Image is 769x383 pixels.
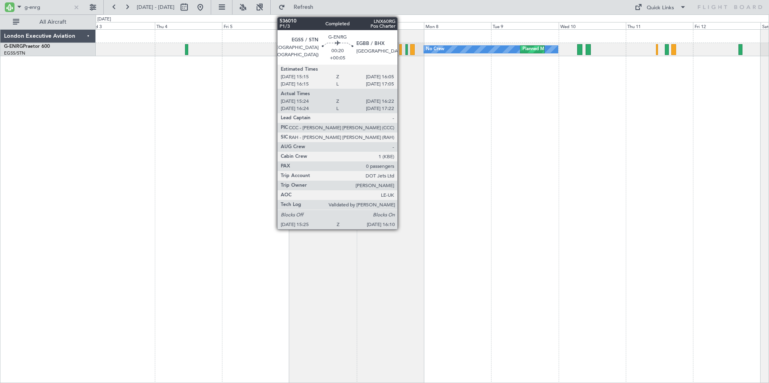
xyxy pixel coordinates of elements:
[631,1,690,14] button: Quick Links
[4,44,23,49] span: G-ENRG
[222,22,289,29] div: Fri 5
[155,22,222,29] div: Thu 4
[357,22,424,29] div: Sun 7
[559,22,626,29] div: Wed 10
[491,22,558,29] div: Tue 9
[4,44,50,49] a: G-ENRGPraetor 600
[87,22,154,29] div: Wed 3
[4,50,25,56] a: EGSS/STN
[426,43,444,55] div: No Crew
[21,19,85,25] span: All Aircraft
[522,43,649,55] div: Planned Maint [GEOGRAPHIC_DATA] ([GEOGRAPHIC_DATA])
[25,1,71,13] input: A/C (Reg. or Type)
[626,22,693,29] div: Thu 11
[137,4,175,11] span: [DATE] - [DATE]
[289,22,356,29] div: Sat 6
[97,16,111,23] div: [DATE]
[424,22,491,29] div: Mon 8
[9,16,87,29] button: All Aircraft
[693,22,760,29] div: Fri 12
[287,4,321,10] span: Refresh
[647,4,674,12] div: Quick Links
[275,1,323,14] button: Refresh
